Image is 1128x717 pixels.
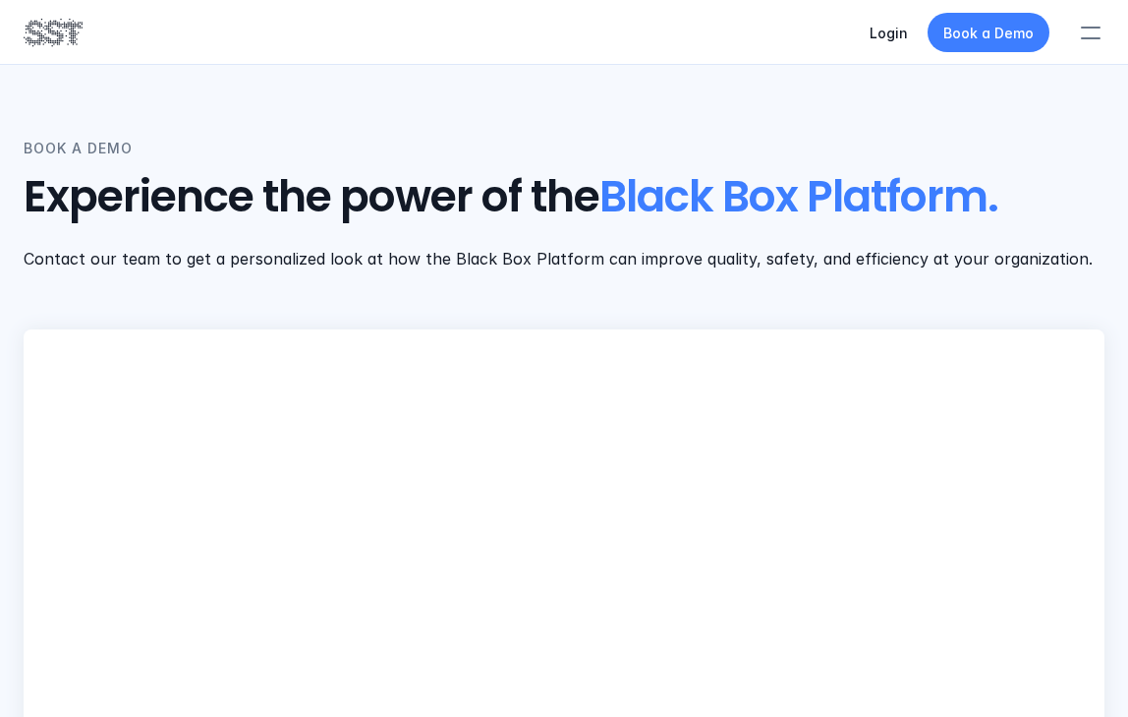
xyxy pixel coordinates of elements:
[24,171,1104,223] h1: Experience the power of the
[24,138,133,159] p: BOOK A DEMO
[928,13,1049,52] a: Book a Demo
[24,16,83,49] img: SST logo
[599,166,998,226] span: Black Box Platform.
[870,25,908,41] a: Login
[943,23,1034,43] p: Book a Demo
[24,247,1104,270] p: Contact our team to get a personalized look at how the Black Box Platform can improve quality, sa...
